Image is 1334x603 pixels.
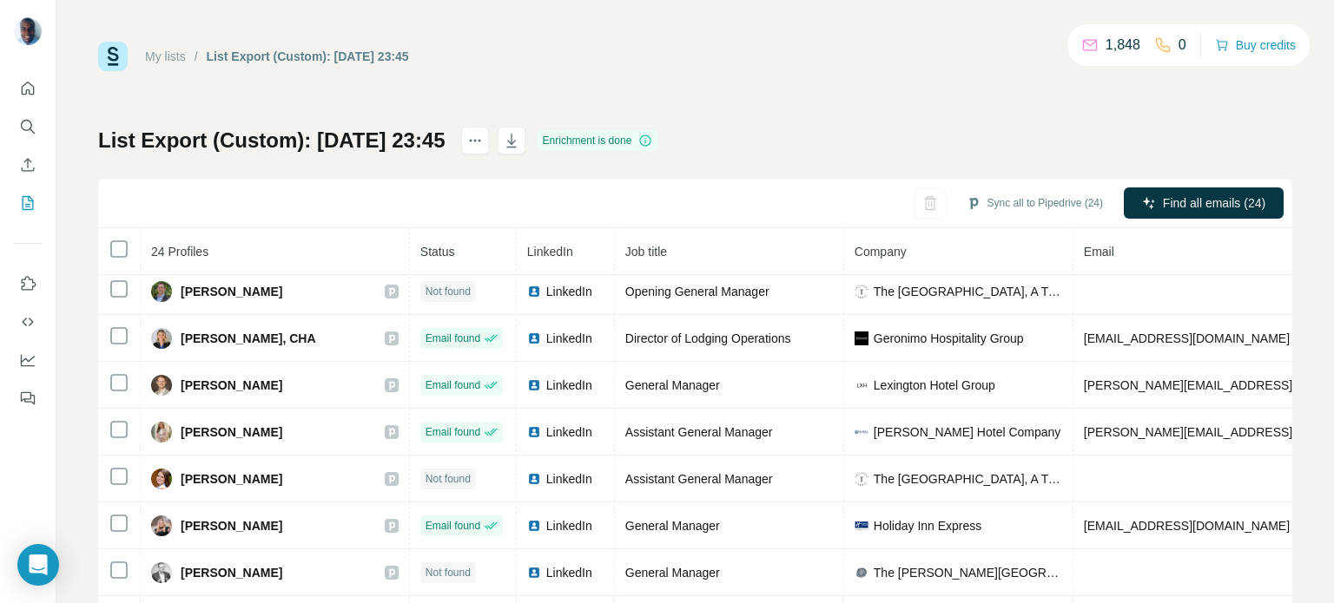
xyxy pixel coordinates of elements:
span: Not found [426,284,471,299]
img: company-logo [855,378,868,392]
img: Avatar [151,515,172,536]
span: [PERSON_NAME], CHA [181,330,316,347]
button: actions [461,127,489,154]
span: LinkedIn [546,564,592,581]
span: Assistant General Manager [625,472,773,486]
h1: List Export (Custom): [DATE] 23:45 [98,127,446,154]
button: Find all emails (24) [1124,187,1284,219]
img: LinkedIn logo [527,378,541,392]
button: Quick start [14,73,42,104]
img: LinkedIn logo [527,331,541,345]
span: 24 Profiles [151,245,208,259]
span: Status [420,245,455,259]
span: LinkedIn [546,283,592,300]
img: Avatar [151,422,172,442]
img: company-logo [855,331,868,345]
img: LinkedIn logo [527,472,541,486]
span: The [PERSON_NAME][GEOGRAPHIC_DATA] [874,564,1062,581]
span: Email found [426,331,480,346]
span: [PERSON_NAME] [181,517,282,534]
img: company-logo [855,472,868,486]
span: General Manager [625,519,720,533]
span: [EMAIL_ADDRESS][DOMAIN_NAME] [1084,331,1290,345]
span: [PERSON_NAME] [181,423,282,441]
img: company-logo [855,425,868,439]
p: 0 [1179,35,1186,56]
img: LinkedIn logo [527,519,541,533]
p: 1,848 [1106,35,1140,56]
span: Lexington Hotel Group [874,377,995,394]
span: [EMAIL_ADDRESS][DOMAIN_NAME] [1084,519,1290,533]
img: Avatar [151,562,172,583]
span: LinkedIn [546,423,592,441]
div: Open Intercom Messenger [17,544,59,586]
span: Not found [426,471,471,487]
span: LinkedIn [546,330,592,347]
img: Avatar [151,281,172,302]
img: Avatar [151,328,172,349]
span: [PERSON_NAME] Hotel Company [874,423,1061,441]
img: company-logo [855,519,868,533]
span: Email [1084,245,1114,259]
img: Avatar [14,17,42,45]
img: LinkedIn logo [527,285,541,298]
img: company-logo [855,566,868,580]
button: Search [14,111,42,142]
img: company-logo [855,285,868,298]
img: LinkedIn logo [527,566,541,580]
button: Sync all to Pipedrive (24) [954,190,1115,216]
img: LinkedIn logo [527,425,541,439]
span: Email found [426,518,480,534]
span: Find all emails (24) [1163,194,1265,212]
span: Not found [426,565,471,580]
span: Geronimo Hospitality Group [874,330,1024,347]
img: Avatar [151,469,172,489]
img: Avatar [151,375,172,396]
span: LinkedIn [546,377,592,394]
li: / [195,48,198,65]
button: Buy credits [1215,33,1296,57]
span: LinkedIn [527,245,573,259]
span: Opening General Manager [625,285,769,298]
span: The [GEOGRAPHIC_DATA], A Tribute Portfolio Hotel [874,283,1062,300]
span: LinkedIn [546,470,592,488]
span: The [GEOGRAPHIC_DATA], A Tribute Portfolio Hotel [874,470,1062,488]
span: Holiday Inn Express [874,517,982,534]
button: Dashboard [14,344,42,376]
a: My lists [145,49,186,63]
span: [PERSON_NAME] [181,470,282,488]
span: [PERSON_NAME] [181,564,282,581]
span: General Manager [625,566,720,580]
span: Email found [426,377,480,393]
span: Job title [625,245,667,259]
span: Company [855,245,907,259]
span: General Manager [625,378,720,392]
span: Director of Lodging Operations [625,331,791,345]
button: My lists [14,187,42,219]
img: Surfe Logo [98,42,128,71]
span: Email found [426,424,480,440]
div: List Export (Custom): [DATE] 23:45 [207,48,409,65]
span: LinkedIn [546,517,592,534]
div: Enrichment is done [538,130,658,151]
span: [PERSON_NAME] [181,283,282,300]
button: Enrich CSV [14,149,42,180]
span: Assistant General Manager [625,425,773,439]
button: Use Surfe API [14,306,42,338]
button: Use Surfe on LinkedIn [14,268,42,299]
span: [PERSON_NAME] [181,377,282,394]
button: Feedback [14,383,42,414]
